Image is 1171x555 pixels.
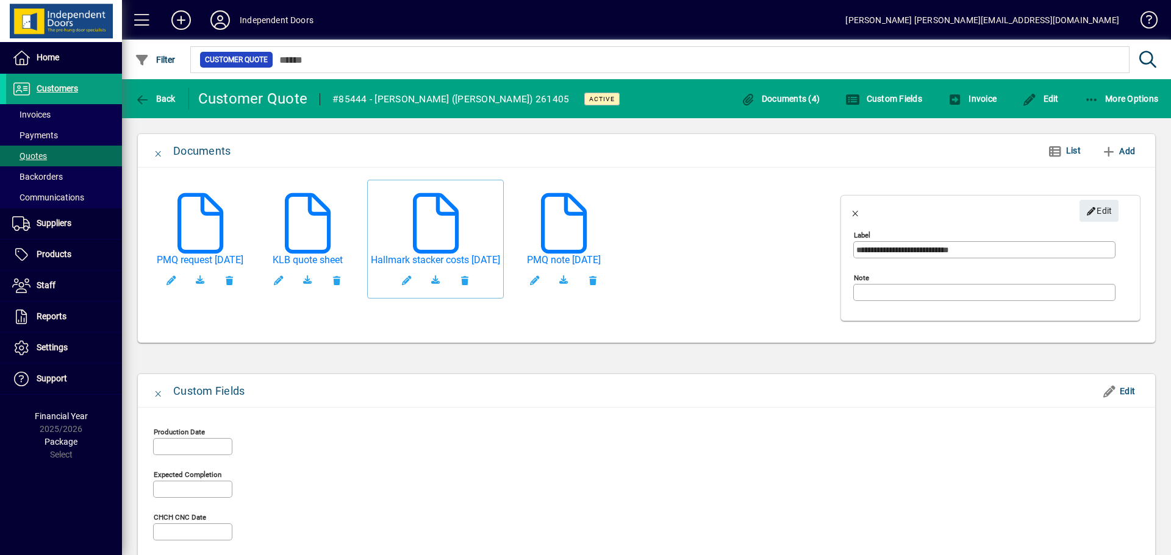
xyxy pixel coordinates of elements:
[37,342,68,352] span: Settings
[332,90,569,109] div: #85444 - [PERSON_NAME] ([PERSON_NAME]) 261405
[1084,94,1159,104] span: More Options
[6,43,122,73] a: Home
[201,9,240,31] button: Profile
[450,266,479,295] button: Remove
[37,280,56,290] span: Staff
[589,95,615,103] span: Active
[578,266,607,295] button: Remove
[6,187,122,208] a: Communications
[549,266,578,295] a: Download
[392,266,421,295] button: Edit
[1097,140,1140,162] button: Add
[1038,140,1090,162] button: List
[144,136,173,166] button: Close
[6,270,122,301] a: Staff
[6,104,122,125] a: Invoices
[154,470,221,479] mat-label: Expected Completion
[12,110,51,119] span: Invoices
[854,231,870,239] mat-label: Label
[37,249,71,259] span: Products
[1080,200,1119,222] button: Edit
[132,88,179,110] button: Back
[37,311,66,321] span: Reports
[6,166,122,187] a: Backorders
[12,172,63,182] span: Backorders
[1022,94,1059,104] span: Edit
[37,52,59,62] span: Home
[6,208,122,239] a: Suppliers
[841,196,870,225] button: Close
[198,89,308,108] div: Customer Quote
[845,10,1119,30] div: [PERSON_NAME] [PERSON_NAME][EMAIL_ADDRESS][DOMAIN_NAME]
[1131,2,1156,42] a: Knowledge Base
[1081,88,1162,110] button: More Options
[945,88,1000,110] button: Invoice
[948,94,997,104] span: Invoice
[263,254,351,266] a: KLB quote sheet
[37,218,71,228] span: Suppliers
[135,94,176,104] span: Back
[1097,380,1141,402] button: Edit
[240,10,313,30] div: Independent Doors
[37,373,67,383] span: Support
[6,125,122,146] a: Payments
[35,411,88,421] span: Financial Year
[854,274,869,282] mat-label: Note
[421,266,450,295] a: Download
[173,381,245,401] div: Custom Fields
[215,266,244,295] button: Remove
[135,55,176,65] span: Filter
[1066,146,1081,155] span: List
[45,437,77,447] span: Package
[122,88,189,110] app-page-header-button: Back
[1101,141,1135,161] span: Add
[6,302,122,332] a: Reports
[12,193,84,202] span: Communications
[740,94,820,104] span: Documents (4)
[842,88,925,110] button: Custom Fields
[6,364,122,394] a: Support
[154,428,205,436] mat-label: Production Date
[156,254,244,266] a: PMQ request [DATE]
[322,266,351,295] button: Remove
[12,130,58,140] span: Payments
[845,94,922,104] span: Custom Fields
[37,83,78,93] span: Customers
[263,266,293,295] button: Edit
[737,88,823,110] button: Documents (4)
[1102,381,1136,401] span: Edit
[173,141,231,161] div: Documents
[520,254,607,266] a: PMQ note [DATE]
[6,333,122,363] a: Settings
[6,239,122,270] a: Products
[156,266,185,295] button: Edit
[132,49,179,71] button: Filter
[1019,88,1062,110] button: Edit
[293,266,322,295] a: Download
[12,151,47,161] span: Quotes
[1086,201,1112,221] span: Edit
[6,146,122,166] a: Quotes
[154,513,206,521] mat-label: CHCH CNC Date
[520,266,549,295] button: Edit
[185,266,215,295] a: Download
[371,254,500,266] a: Hallmark stacker costs [DATE]
[205,54,268,66] span: Customer Quote
[144,376,173,406] button: Close
[162,9,201,31] button: Add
